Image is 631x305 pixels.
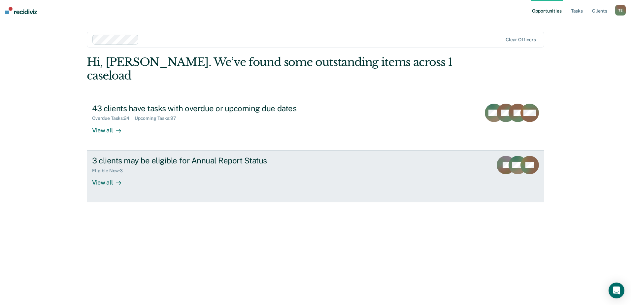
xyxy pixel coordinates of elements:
[135,116,182,121] div: Upcoming Tasks : 97
[87,55,453,83] div: Hi, [PERSON_NAME]. We’ve found some outstanding items across 1 caseload
[92,121,129,134] div: View all
[87,150,544,202] a: 3 clients may be eligible for Annual Report StatusEligible Now:3View all
[615,5,626,16] button: TE
[87,98,544,150] a: 43 clients have tasks with overdue or upcoming due datesOverdue Tasks:24Upcoming Tasks:97View all
[506,37,536,43] div: Clear officers
[5,7,37,14] img: Recidiviz
[92,156,324,165] div: 3 clients may be eligible for Annual Report Status
[92,168,128,174] div: Eligible Now : 3
[92,116,135,121] div: Overdue Tasks : 24
[609,283,624,298] div: Open Intercom Messenger
[92,104,324,113] div: 43 clients have tasks with overdue or upcoming due dates
[92,173,129,186] div: View all
[615,5,626,16] div: T E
